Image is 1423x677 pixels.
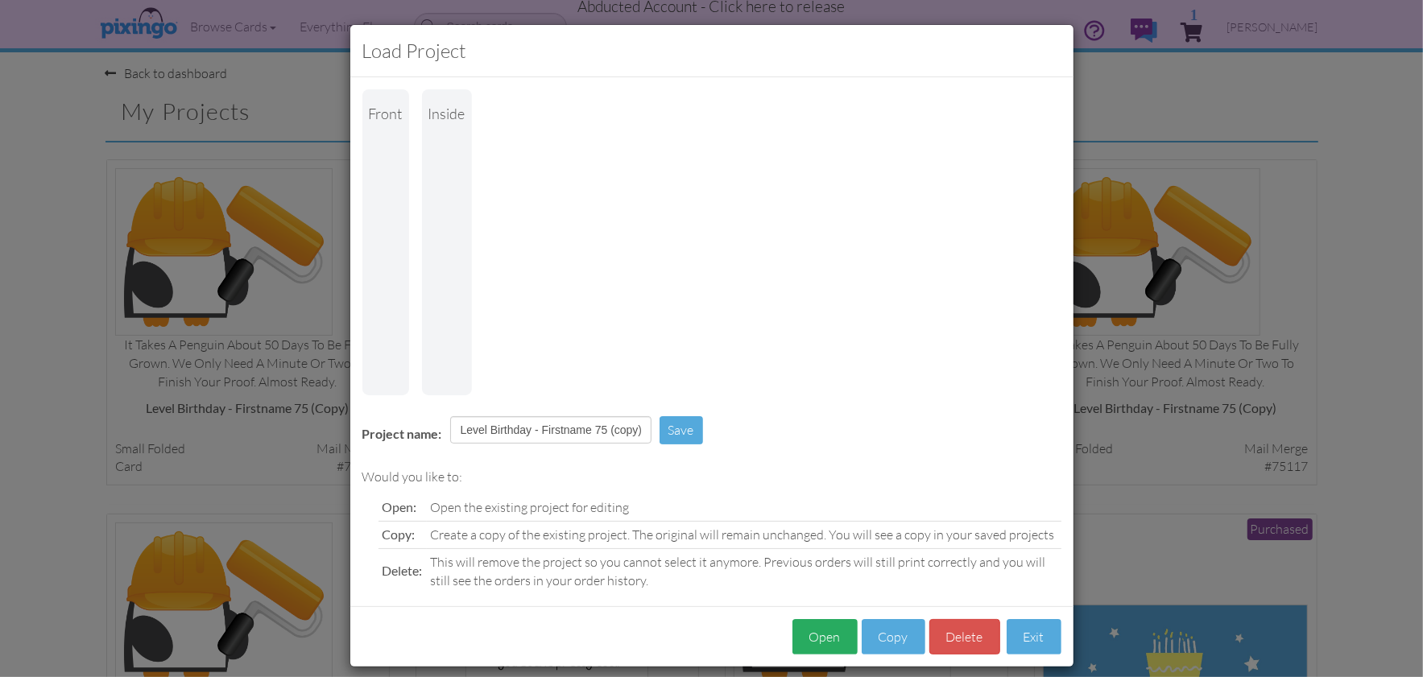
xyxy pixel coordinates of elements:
[660,416,703,444] button: Save
[427,521,1061,548] td: Create a copy of the existing project. The original will remain unchanged. You will see a copy in...
[862,619,925,655] button: Copy
[929,619,1000,655] button: Delete
[428,96,465,131] div: inside
[427,494,1061,521] td: Open the existing project for editing
[362,425,442,444] label: Project name:
[369,96,403,131] div: Front
[450,416,652,444] input: Enter project name
[383,563,423,578] span: Delete:
[362,468,1061,486] div: Would you like to:
[362,37,1061,64] h3: Load Project
[427,548,1061,593] td: This will remove the project so you cannot select it anymore. Previous orders will still print co...
[1007,619,1061,655] button: Exit
[792,619,858,655] button: Open
[383,526,416,542] span: Copy:
[383,499,417,514] span: Open:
